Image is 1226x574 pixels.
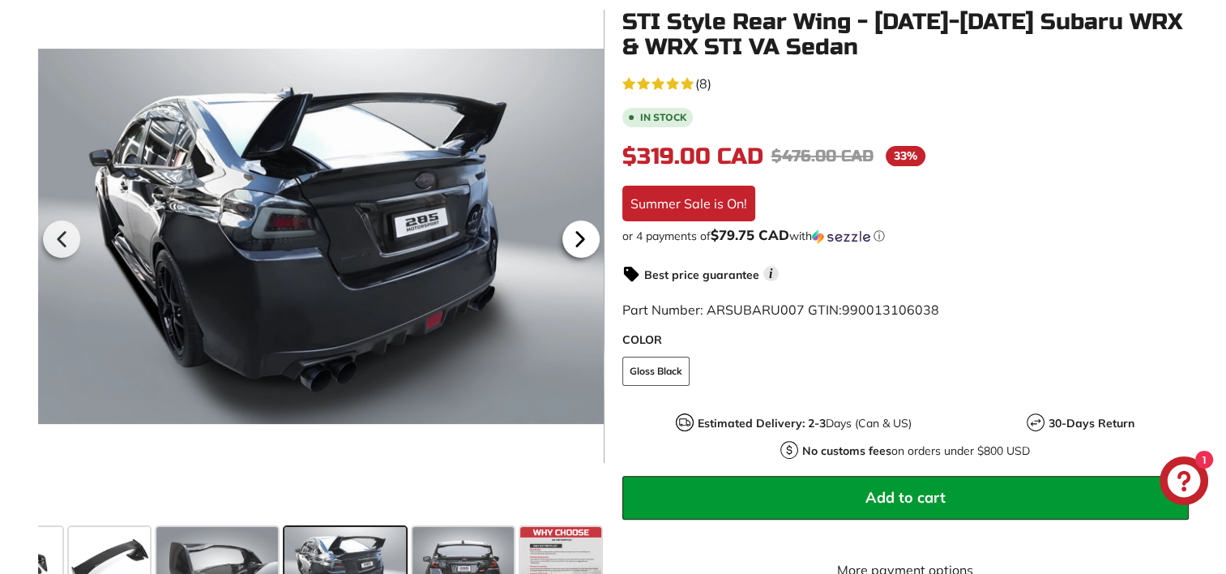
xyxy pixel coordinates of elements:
div: Summer Sale is On! [622,185,755,221]
strong: No customs fees [802,443,891,457]
strong: Estimated Delivery: 2-3 [698,415,826,430]
span: 33% [886,146,925,166]
div: or 4 payments of with [622,227,1189,243]
span: $319.00 CAD [622,142,763,169]
span: Part Number: ARSUBARU007 GTIN: [622,301,939,317]
a: 4.6 rating (8 votes) [622,71,1189,92]
span: $476.00 CAD [771,145,874,165]
span: (8) [695,73,711,92]
span: Add to cart [865,488,946,507]
p: on orders under $800 USD [802,442,1030,459]
strong: 30-Days Return [1049,415,1134,430]
label: COLOR [622,331,1189,348]
strong: Best price guarantee [644,267,759,281]
p: Days (Can & US) [698,414,912,431]
button: Add to cart [622,475,1189,519]
b: In stock [640,112,686,122]
div: or 4 payments of$79.75 CADwithSezzle Click to learn more about Sezzle [622,227,1189,243]
span: 990013106038 [842,301,939,317]
span: $79.75 CAD [711,225,789,242]
h1: STI Style Rear Wing - [DATE]-[DATE] Subaru WRX & WRX STI VA Sedan [622,10,1189,60]
span: i [763,266,779,281]
img: Sezzle [812,229,870,243]
inbox-online-store-chat: Shopify online store chat [1155,456,1213,509]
